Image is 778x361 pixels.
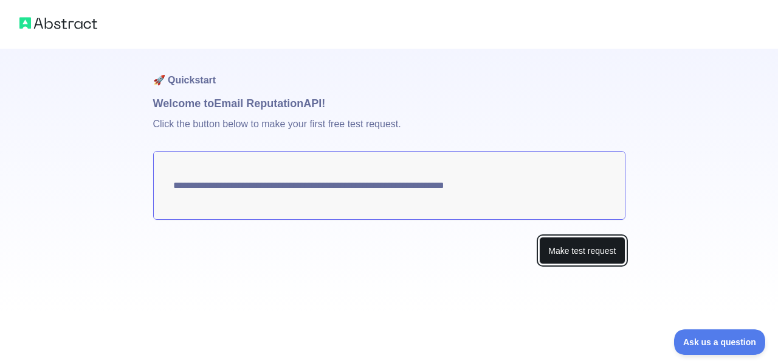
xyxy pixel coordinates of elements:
[539,237,625,264] button: Make test request
[674,329,766,355] iframe: Toggle Customer Support
[19,15,97,32] img: Abstract logo
[153,95,625,112] h1: Welcome to Email Reputation API!
[153,49,625,95] h1: 🚀 Quickstart
[153,112,625,151] p: Click the button below to make your first free test request.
